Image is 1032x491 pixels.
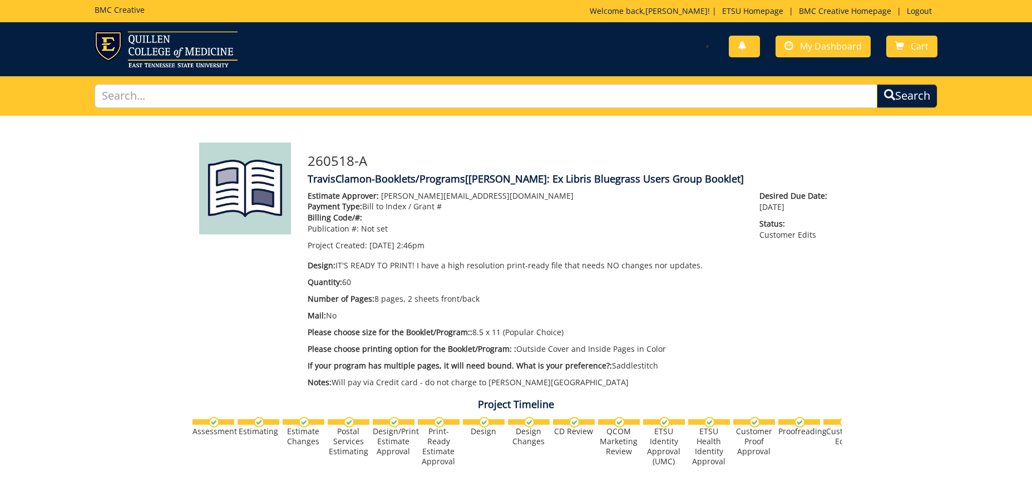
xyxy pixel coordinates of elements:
[373,426,414,456] div: Design/Print Estimate Approval
[479,417,490,428] img: checkmark
[308,343,516,354] span: Please choose printing option for the Booklet/Program: :
[569,417,580,428] img: checkmark
[645,6,708,16] a: [PERSON_NAME]
[308,212,362,223] span: Billing Code/#:
[465,172,744,185] span: [[PERSON_NAME]: Ex Libris Bluegrass Users Group Booklet]
[776,36,871,57] a: My Dashboard
[733,426,775,456] div: Customer Proof Approval
[434,417,445,428] img: checkmark
[254,417,264,428] img: checkmark
[199,143,291,234] img: Product featured image
[759,218,833,229] span: Status:
[299,417,309,428] img: checkmark
[688,426,730,467] div: ETSU Health Identity Approval
[308,293,374,304] span: Number of Pages:
[759,218,833,240] p: Customer Edits
[308,343,743,355] p: Outside Cover and Inside Pages in Color
[308,360,612,371] span: If your program has multiple pages, it will need bound. What is your preference?:
[911,40,929,52] span: Cart
[308,327,743,338] p: 8.5 x 11 (Popular Choice)
[283,426,324,446] div: Estimate Changes
[308,277,743,288] p: 60
[308,310,326,321] span: Mail:
[308,190,743,202] p: [PERSON_NAME][EMAIL_ADDRESS][DOMAIN_NAME]
[524,417,535,428] img: checkmark
[344,417,354,428] img: checkmark
[800,40,862,52] span: My Dashboard
[508,426,550,446] div: Design Changes
[553,426,595,436] div: CD Review
[749,417,760,428] img: checkmark
[778,426,820,436] div: Proofreading
[238,426,279,436] div: Estimating
[328,426,369,456] div: Postal Services Estimating
[308,223,359,234] span: Publication #:
[704,417,715,428] img: checkmark
[95,6,145,14] h5: BMC Creative
[901,6,937,16] a: Logout
[95,31,238,67] img: ETSU logo
[95,84,878,108] input: Search...
[877,84,937,108] button: Search
[308,327,472,337] span: Please choose size for the Booklet/Program::
[308,240,367,251] span: Project Created:
[590,6,937,17] p: Welcome back, ! | | |
[659,417,670,428] img: checkmark
[793,6,897,16] a: BMC Creative Homepage
[308,377,743,388] p: Will pay via Credit card - do not charge to [PERSON_NAME][GEOGRAPHIC_DATA]
[418,426,460,467] div: Print-Ready Estimate Approval
[840,417,850,428] img: no
[614,417,625,428] img: checkmark
[308,190,379,201] span: Estimate Approver:
[308,154,833,168] h3: 260518-A
[794,417,805,428] img: checkmark
[389,417,399,428] img: checkmark
[308,377,332,387] span: Notes:
[308,260,743,271] p: IT'S READY TO PRINT! I have a high resolution print-ready file that needs NO changes nor updates.
[308,260,335,271] span: Design:
[191,399,842,410] h4: Project Timeline
[361,223,388,234] span: Not set
[643,426,685,467] div: ETSU Identity Approval (UMC)
[308,174,833,185] h4: TravisClamon-Booklets/Programs
[308,277,342,287] span: Quantity:
[463,426,505,436] div: Design
[717,6,789,16] a: ETSU Homepage
[308,201,362,212] span: Payment Type:
[759,190,833,202] span: Desired Due Date:
[823,426,865,446] div: Customer Edits
[209,417,219,428] img: checkmark
[759,190,833,213] p: [DATE]
[886,36,937,57] a: Cart
[598,426,640,456] div: QCOM Marketing Review
[369,240,424,251] span: [DATE] 2:46pm
[308,293,743,305] p: 8 pages, 2 sheets front/back
[192,426,234,436] div: Assessment
[308,360,743,371] p: Saddlestitch
[308,201,743,212] p: Bill to Index / Grant #
[308,310,743,321] p: No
